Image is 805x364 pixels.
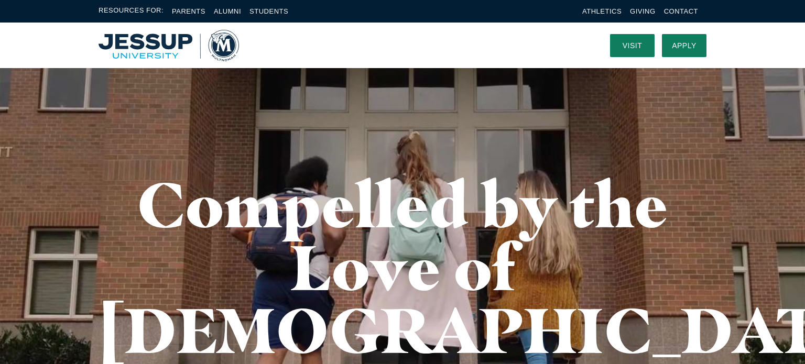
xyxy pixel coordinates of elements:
a: Parents [172,7,205,15]
a: Home [99,30,239,61]
img: Multnomah University Logo [99,30,239,61]
a: Visit [610,34,655,57]
a: Athletics [582,7,622,15]
a: Apply [662,34,706,57]
a: Students [249,7,288,15]
a: Alumni [214,7,241,15]
a: Giving [630,7,656,15]
a: Contact [664,7,698,15]
span: Resources For: [99,5,164,17]
h1: Compelled by the Love of [DEMOGRAPHIC_DATA] [99,173,706,361]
